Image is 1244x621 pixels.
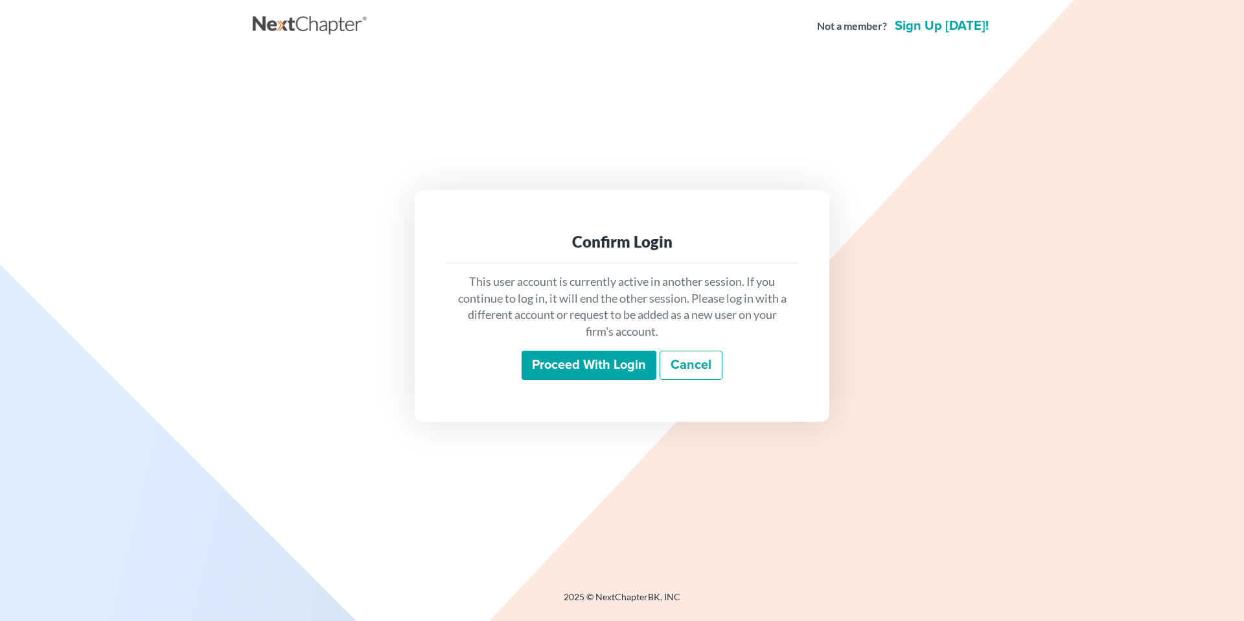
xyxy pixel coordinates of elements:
a: Cancel [660,351,722,381]
a: Sign up [DATE]! [892,19,991,32]
input: Proceed with login [522,351,656,381]
div: Confirm Login [456,231,788,252]
div: 2025 © NextChapterBK, INC [253,591,991,614]
strong: Not a member? [817,19,887,34]
p: This user account is currently active in another session. If you continue to log in, it will end ... [456,274,788,340]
